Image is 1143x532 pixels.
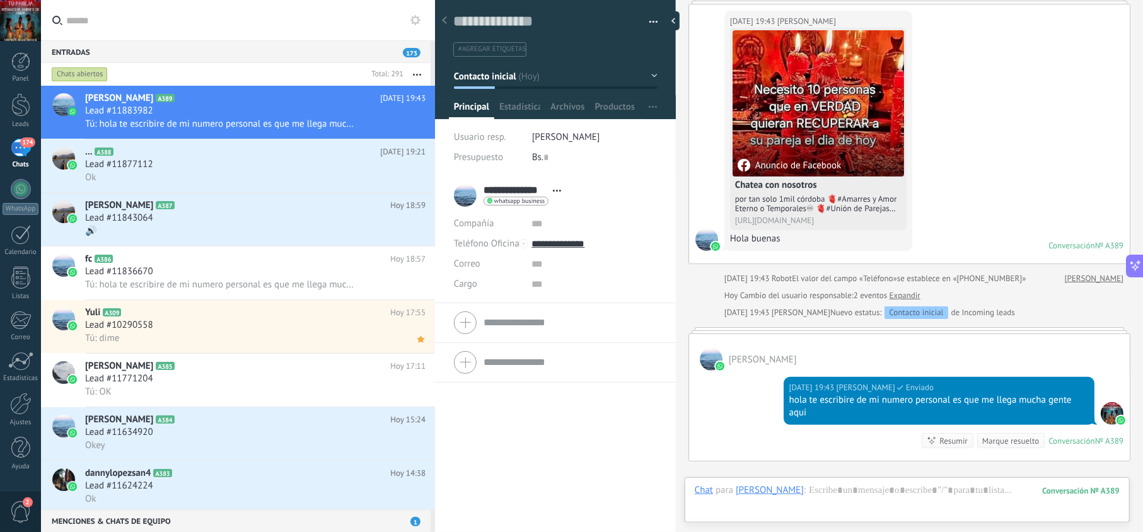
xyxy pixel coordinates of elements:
a: avataricon[PERSON_NAME]A385Hoy 17:11Lead #11771204Tú: OK [41,354,435,407]
div: Listas [3,292,39,301]
div: [URL][DOMAIN_NAME] [735,216,902,225]
span: ... [85,146,92,158]
span: Hoy 18:57 [390,253,426,265]
div: Chats [3,161,39,169]
span: [PERSON_NAME] [85,413,153,426]
span: 174 [20,137,35,147]
span: [PERSON_NAME] [85,360,153,373]
button: Más [403,63,431,86]
span: Teléfono Oficina [454,238,519,250]
div: Calendario [3,248,39,257]
img: waba.svg [711,242,720,251]
span: Lead #11843064 [85,212,153,224]
span: para [716,484,733,497]
span: #agregar etiquetas [458,45,526,54]
a: avataricon...A388[DATE] 19:21Lead #11877112Ok [41,139,435,192]
span: jesus hernandez [1101,402,1123,425]
div: [DATE] 19:43 [730,15,777,28]
span: Presupuesto [454,151,503,163]
a: avataricon[PERSON_NAME]A387Hoy 18:59Lead #11843064🔊 [41,193,435,246]
span: Tú: dime [85,332,119,344]
span: Lead #10290558 [85,319,153,332]
div: [DATE] 19:43 [789,381,837,394]
span: fc [85,253,92,265]
span: El valor del campo «Teléfono» [792,272,897,285]
div: Hoy [724,289,740,302]
span: Correo [454,258,480,270]
span: Lázaro Salazar [777,15,836,28]
span: Principal [454,101,489,119]
span: A387 [156,201,174,209]
img: icon [68,429,77,437]
div: Menciones & Chats de equipo [41,509,431,532]
a: avatariconYuliA309Hoy 17:55Lead #10290558Tú: dime [41,300,435,353]
span: whatsapp business [494,198,545,204]
img: icon [68,321,77,330]
span: Lead #11883982 [85,105,153,117]
span: 173 [403,48,421,57]
span: Estadísticas [499,101,540,119]
div: hola te escribire de mi numero personal es que me llega mucha gente aqui [789,394,1089,419]
div: Ajustes [3,419,39,427]
div: Hola buenas [730,233,907,245]
div: Chats abiertos [52,67,108,82]
div: por tan solo 1mil córdoba 🫀#Amarres y Amor Eterno o Temporales♾ 🫀#Unión de Parejas👩‍❤️‍💋‍👨 🫀#Alej... [735,194,902,213]
span: se establece en «[PHONE_NUMBER]» [897,272,1026,285]
div: Ayuda [3,463,39,471]
div: Cargo [454,274,522,294]
img: icon [68,214,77,223]
div: Anuncio de Facebook [738,159,841,171]
span: jesus hernandez [772,307,830,318]
span: Hoy 17:11 [390,360,426,373]
span: Hoy 14:38 [390,467,426,480]
span: [PERSON_NAME] [85,92,153,105]
span: [PERSON_NAME] [532,131,600,143]
img: icon [68,107,77,116]
div: Compañía [454,214,522,234]
div: Presupuesto [454,147,523,168]
div: Entradas [41,40,431,63]
span: Lead #11877112 [85,158,153,171]
div: Panel [3,75,39,83]
span: Productos [595,101,635,119]
span: A388 [95,147,113,156]
span: Lázaro Salazar [695,228,718,251]
img: icon [68,161,77,170]
a: avataricon[PERSON_NAME]A384Hoy 15:24Lead #11634920Okey [41,407,435,460]
a: Anuncio de FacebookChatea con nosotrospor tan solo 1mil córdoba 🫀#Amarres y Amor Eterno o Tempora... [733,30,904,228]
span: [DATE] 19:43 [380,92,426,105]
div: 389 [1042,485,1120,496]
div: Usuario resp. [454,127,523,147]
span: Lázaro Salazar [729,354,797,366]
button: Teléfono Oficina [454,234,519,254]
a: avatariconfcA386Hoy 18:57Lead #11836670Tú: hola te escribire de mi numero personal es que me lleg... [41,246,435,299]
div: № A389 [1095,436,1123,446]
span: Lead #11771204 [85,373,153,385]
span: Tú: OK [85,386,112,398]
span: A385 [156,362,174,370]
div: Leads [3,120,39,129]
span: Yuli [85,306,100,319]
span: Lead #11836670 [85,265,153,278]
a: [PERSON_NAME] [1065,272,1123,285]
span: Hoy 15:24 [390,413,426,426]
a: avataricondannylopezsan4A383Hoy 14:38Lead #11624224Ok [41,461,435,514]
span: Nuevo estatus: [830,306,881,319]
span: A389 [156,94,174,102]
div: Ocultar [667,11,680,30]
div: Resumir [939,435,968,447]
span: Ok [85,171,96,183]
div: № A389 [1095,240,1123,251]
span: Tú: hola te escribire de mi numero personal es que me llega mucha gente aqui [85,279,356,291]
span: A309 [103,308,121,316]
img: icon [68,268,77,277]
div: Total: 291 [366,68,403,81]
h4: Chatea con nosotros [735,179,902,192]
div: Correo [3,333,39,342]
div: Marque resuelto [982,435,1039,447]
div: de Incoming leads [830,306,1015,319]
span: Cargo [454,279,477,289]
span: 2 [23,497,33,507]
span: dannylopezsan4 [85,467,151,480]
span: Robot [772,273,792,284]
